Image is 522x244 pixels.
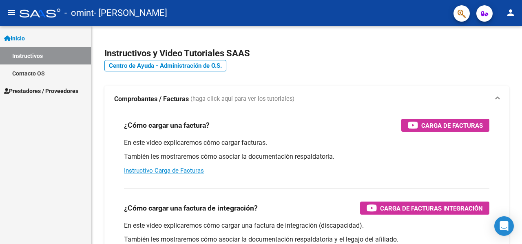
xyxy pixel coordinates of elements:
a: Centro de Ayuda - Administración de O.S. [104,60,226,71]
mat-expansion-panel-header: Comprobantes / Facturas (haga click aquí para ver los tutoriales) [104,86,509,112]
h3: ¿Cómo cargar una factura? [124,120,210,131]
div: Open Intercom Messenger [494,216,514,236]
a: Instructivo Carga de Facturas [124,167,204,174]
p: En este video explicaremos cómo cargar una factura de integración (discapacidad). [124,221,489,230]
mat-icon: person [506,8,515,18]
span: - omint [64,4,94,22]
strong: Comprobantes / Facturas [114,95,189,104]
button: Carga de Facturas Integración [360,202,489,215]
span: Carga de Facturas Integración [380,203,483,213]
p: También les mostraremos cómo asociar la documentación respaldatoria. [124,152,489,161]
span: Inicio [4,34,25,43]
mat-icon: menu [7,8,16,18]
h3: ¿Cómo cargar una factura de integración? [124,202,258,214]
p: También les mostraremos cómo asociar la documentación respaldatoria y el legajo del afiliado. [124,235,489,244]
button: Carga de Facturas [401,119,489,132]
span: - [PERSON_NAME] [94,4,167,22]
span: Prestadores / Proveedores [4,87,78,95]
p: En este video explicaremos cómo cargar facturas. [124,138,489,147]
span: Carga de Facturas [421,120,483,131]
h2: Instructivos y Video Tutoriales SAAS [104,46,509,61]
span: (haga click aquí para ver los tutoriales) [190,95,294,104]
